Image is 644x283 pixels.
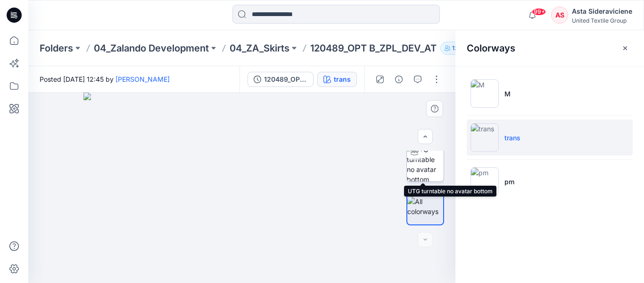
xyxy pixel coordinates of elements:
[83,93,400,283] img: eyJhbGciOiJIUzI1NiIsImtpZCI6IjAiLCJzbHQiOiJzZXMiLCJ0eXAiOiJKV1QifQ.eyJkYXRhIjp7InR5cGUiOiJzdG9yYW...
[452,43,458,53] p: 12
[407,145,444,181] img: UTG turntable no avatar bottom
[116,75,170,83] a: [PERSON_NAME]
[471,123,499,152] img: trans
[317,72,357,87] button: trans
[572,6,632,17] div: Asta Sideraviciene
[440,42,470,55] button: 12
[40,42,73,55] a: Folders
[551,7,568,24] div: AS
[471,79,499,108] img: M
[264,74,307,85] div: 120489_OPT B_ZPL_DEV_AT
[334,74,351,85] div: trans
[310,42,437,55] p: 120489_OPT B_ZPL_DEV_AT
[248,72,314,87] button: 120489_OPT B_ZPL_DEV_AT
[504,177,514,187] p: pm
[230,42,289,55] a: 04_ZA_Skirts
[467,43,515,54] h2: Colorways
[391,72,406,87] button: Details
[504,133,520,143] p: trans
[471,167,499,196] img: pm
[572,17,632,24] div: United Textile Group
[407,197,443,216] img: All colorways
[40,74,170,84] span: Posted [DATE] 12:45 by
[504,89,511,99] p: M
[532,8,546,16] span: 99+
[94,42,209,55] a: 04_Zalando Development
